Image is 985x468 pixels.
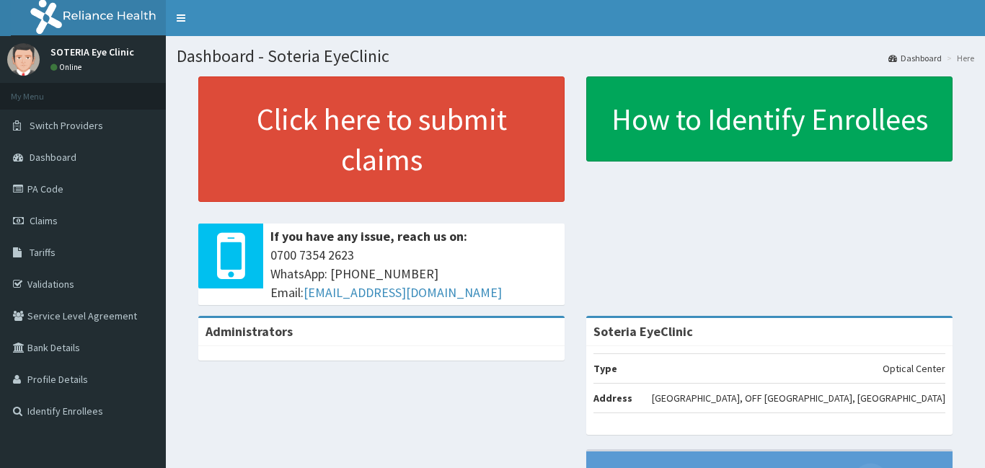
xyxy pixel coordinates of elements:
p: SOTERIA Eye Clinic [50,47,134,57]
b: Administrators [206,323,293,340]
a: [EMAIL_ADDRESS][DOMAIN_NAME] [304,284,502,301]
a: Dashboard [888,52,942,64]
span: Switch Providers [30,119,103,132]
span: 0700 7354 2623 WhatsApp: [PHONE_NUMBER] Email: [270,246,557,301]
li: Here [943,52,974,64]
img: User Image [7,43,40,76]
p: [GEOGRAPHIC_DATA], OFF [GEOGRAPHIC_DATA], [GEOGRAPHIC_DATA] [652,391,945,405]
strong: Soteria EyeClinic [593,323,693,340]
a: Online [50,62,85,72]
b: If you have any issue, reach us on: [270,228,467,244]
span: Dashboard [30,151,76,164]
h1: Dashboard - Soteria EyeClinic [177,47,974,66]
a: How to Identify Enrollees [586,76,953,162]
a: Click here to submit claims [198,76,565,202]
b: Type [593,362,617,375]
span: Claims [30,214,58,227]
b: Address [593,392,632,405]
p: Optical Center [883,361,945,376]
span: Tariffs [30,246,56,259]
